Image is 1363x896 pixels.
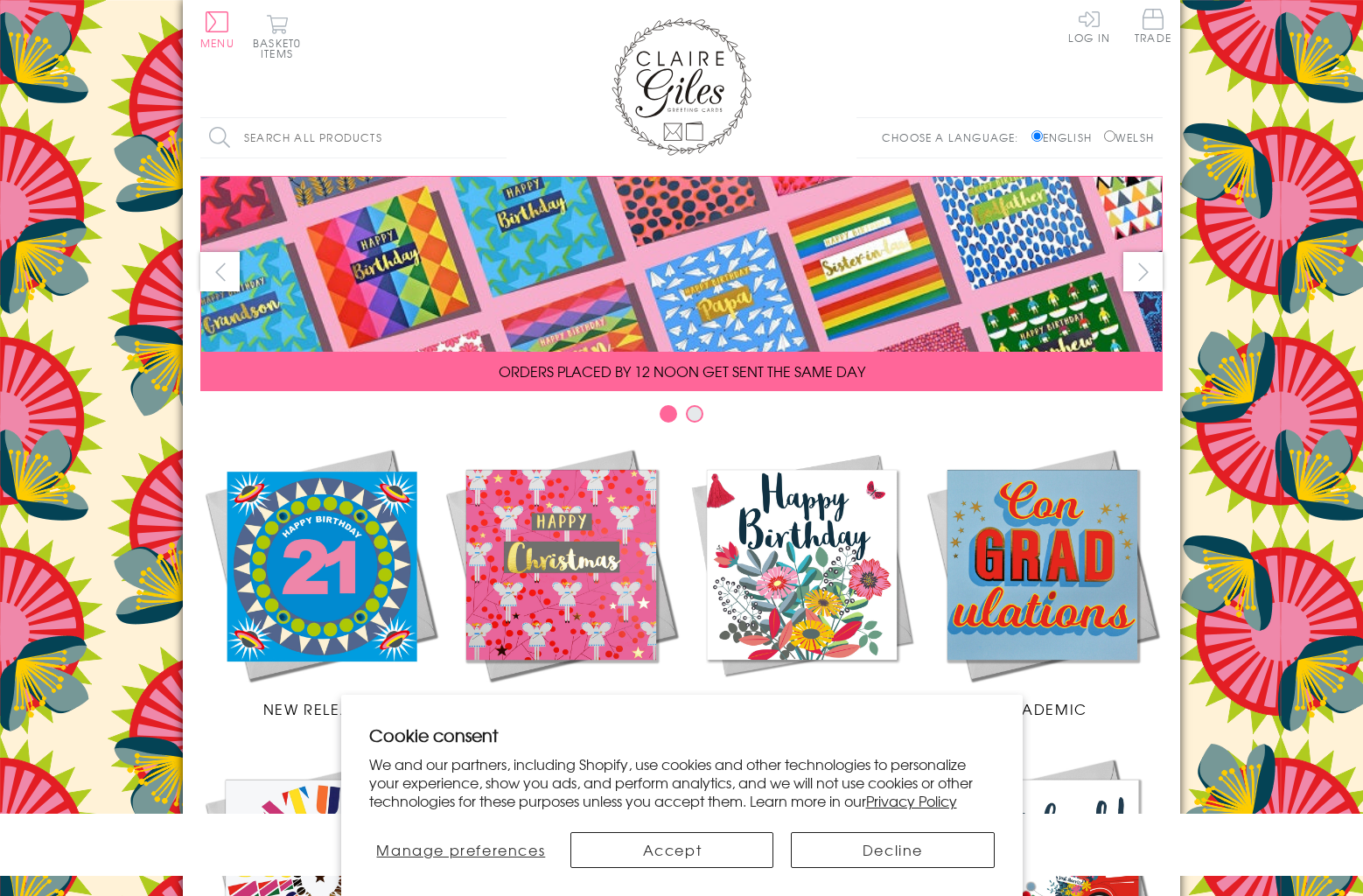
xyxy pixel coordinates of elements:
a: Trade [1135,9,1171,46]
a: Privacy Policy [866,790,957,811]
span: Trade [1135,9,1171,43]
p: We and our partners, including Shopify, use cookies and other technologies to personalize your ex... [369,755,995,809]
input: Welsh [1104,130,1115,142]
button: next [1123,252,1163,291]
input: English [1031,130,1043,142]
input: Search [489,118,507,157]
span: 0 items [261,35,301,61]
button: Menu [200,11,234,48]
label: Welsh [1104,129,1154,145]
span: ORDERS PLACED BY 12 NOON GET SENT THE SAME DAY [499,360,865,381]
span: Menu [200,35,234,51]
a: Log In [1068,9,1110,43]
button: Manage preferences [369,832,554,868]
span: Academic [997,698,1087,719]
button: Decline [791,832,994,868]
button: Accept [570,832,773,868]
div: Carousel Pagination [200,404,1163,431]
a: Birthdays [681,444,922,719]
button: Basket0 items [253,14,301,59]
a: New Releases [200,444,441,719]
span: Manage preferences [376,839,545,860]
p: Choose a language: [882,129,1028,145]
h2: Cookie consent [369,723,995,747]
a: Christmas [441,444,681,719]
a: Academic [922,444,1163,719]
button: Carousel Page 1 (Current Slide) [660,405,677,423]
img: Claire Giles Greetings Cards [612,17,751,156]
label: English [1031,129,1101,145]
button: prev [200,252,240,291]
input: Search all products [200,118,507,157]
span: New Releases [263,698,378,719]
button: Carousel Page 2 [686,405,703,423]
